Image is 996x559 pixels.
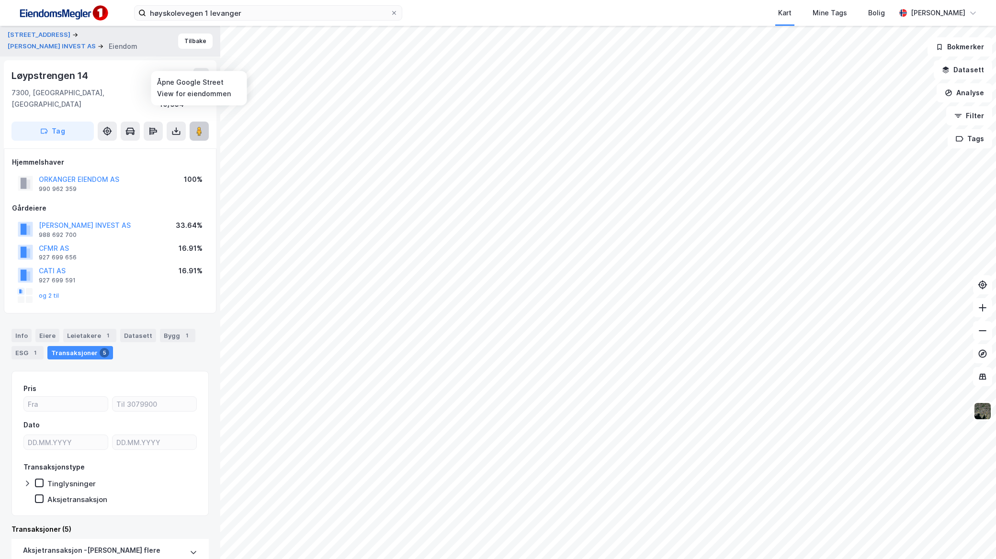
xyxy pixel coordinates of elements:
div: Info [11,329,32,342]
div: Aksjetransaksjon [47,495,107,504]
div: Kontrollprogram for chat [948,513,996,559]
div: Orkland, 10/654 [159,87,209,110]
div: Leietakere [63,329,116,342]
div: Kart [778,7,792,19]
div: 1 [182,331,192,340]
button: Tag [11,122,94,141]
button: [STREET_ADDRESS] [8,30,72,40]
button: Analyse [937,83,992,102]
div: 5 [100,348,109,358]
div: 1 [30,348,40,358]
div: 16.91% [179,243,203,254]
div: 927 699 656 [39,254,77,261]
img: F4PB6Px+NJ5v8B7XTbfpPpyloAAAAASUVORK5CYII= [15,2,111,24]
div: Bolig [868,7,885,19]
div: 988 692 700 [39,231,77,239]
input: Søk på adresse, matrikkel, gårdeiere, leietakere eller personer [146,6,390,20]
div: 100% [184,174,203,185]
input: Til 3079900 [113,397,196,411]
div: Transaksjoner (5) [11,524,209,535]
div: 1 [103,331,113,340]
button: Filter [946,106,992,125]
div: Gårdeiere [12,202,208,214]
div: Transaksjoner [47,346,113,359]
iframe: Chat Widget [948,513,996,559]
div: Eiendom [109,41,137,52]
div: 927 699 591 [39,277,76,284]
img: 9k= [973,402,992,420]
input: Fra [24,397,108,411]
button: Tilbake [178,34,213,49]
input: DD.MM.YYYY [113,435,196,449]
button: Tags [948,129,992,148]
div: Mine Tags [813,7,847,19]
div: Transaksjonstype [23,461,85,473]
div: Tinglysninger [47,479,96,488]
div: 16.91% [179,265,203,277]
div: Pris [23,383,36,394]
button: Datasett [934,60,992,79]
button: Bokmerker [928,37,992,56]
div: Dato [23,419,40,431]
div: 990 962 359 [39,185,77,193]
div: Hjemmelshaver [12,157,208,168]
div: [PERSON_NAME] [911,7,965,19]
div: Bygg [160,329,195,342]
input: DD.MM.YYYY [24,435,108,449]
div: Datasett [120,329,156,342]
div: 33.64% [176,220,203,231]
button: [PERSON_NAME] INVEST AS [8,42,98,51]
div: Løypstrengen 14 [11,68,90,83]
div: 7300, [GEOGRAPHIC_DATA], [GEOGRAPHIC_DATA] [11,87,159,110]
div: ESG [11,346,44,359]
div: Eiere [35,329,59,342]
